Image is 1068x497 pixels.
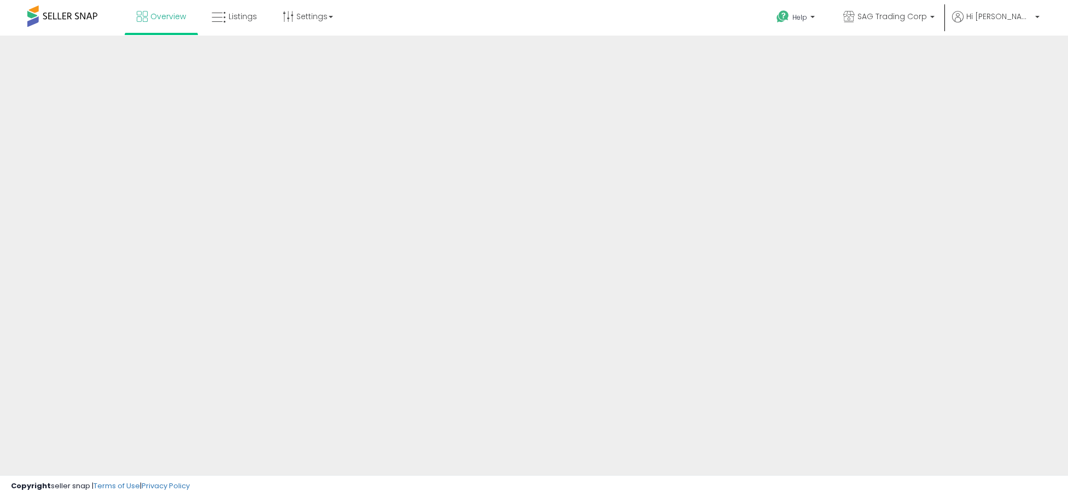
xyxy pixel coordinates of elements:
[142,481,190,491] a: Privacy Policy
[768,2,826,36] a: Help
[952,11,1040,36] a: Hi [PERSON_NAME]
[857,11,927,22] span: SAG Trading Corp
[966,11,1032,22] span: Hi [PERSON_NAME]
[776,10,790,24] i: Get Help
[11,481,51,491] strong: Copyright
[792,13,807,22] span: Help
[150,11,186,22] span: Overview
[94,481,140,491] a: Terms of Use
[229,11,257,22] span: Listings
[11,481,190,492] div: seller snap | |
